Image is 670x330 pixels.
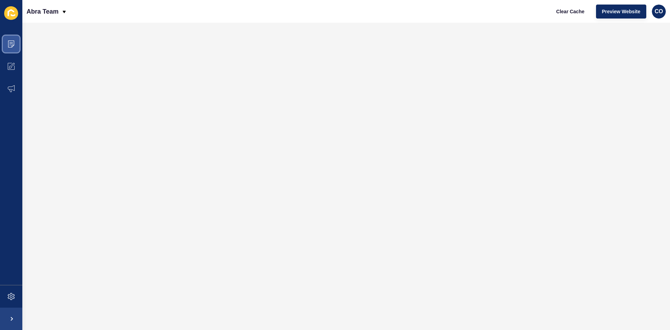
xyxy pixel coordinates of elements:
button: Preview Website [596,5,646,19]
button: Clear Cache [550,5,590,19]
span: Preview Website [602,8,640,15]
span: CO [655,8,663,15]
p: Abra Team [27,3,59,20]
span: Clear Cache [556,8,585,15]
